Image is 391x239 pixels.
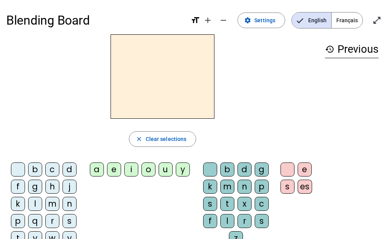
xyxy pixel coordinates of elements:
[191,16,200,25] mat-icon: format_size
[298,162,312,177] div: e
[255,197,269,211] div: c
[176,162,190,177] div: y
[159,162,173,177] div: u
[255,214,269,228] div: s
[369,12,385,28] button: Enter full screen
[28,214,42,228] div: q
[62,162,77,177] div: d
[292,12,331,28] span: English
[28,180,42,194] div: g
[6,8,184,33] h1: Blending Board
[62,180,77,194] div: j
[203,180,217,194] div: k
[90,162,104,177] div: a
[325,45,334,54] mat-icon: history
[255,180,269,194] div: p
[203,16,212,25] mat-icon: add
[200,12,216,28] button: Increase font size
[45,180,59,194] div: h
[203,214,217,228] div: f
[237,197,252,211] div: x
[28,162,42,177] div: b
[332,12,362,28] span: Français
[216,12,231,28] button: Decrease font size
[45,214,59,228] div: r
[146,134,187,144] span: Clear selections
[298,180,312,194] div: es
[203,197,217,211] div: s
[136,136,143,143] mat-icon: close
[237,180,252,194] div: n
[244,17,251,24] mat-icon: settings
[62,214,77,228] div: s
[141,162,155,177] div: o
[291,12,363,29] mat-button-toggle-group: Language selection
[219,16,228,25] mat-icon: remove
[28,197,42,211] div: l
[45,162,59,177] div: c
[45,197,59,211] div: m
[220,197,234,211] div: t
[220,180,234,194] div: m
[11,214,25,228] div: p
[11,180,25,194] div: f
[254,16,275,25] span: Settings
[237,12,285,28] button: Settings
[237,214,252,228] div: r
[220,162,234,177] div: b
[280,180,295,194] div: s
[107,162,121,177] div: e
[129,131,196,147] button: Clear selections
[220,214,234,228] div: l
[11,197,25,211] div: k
[124,162,138,177] div: i
[325,41,379,58] h3: Previous
[62,197,77,211] div: n
[255,162,269,177] div: g
[237,162,252,177] div: d
[372,16,382,25] mat-icon: open_in_full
